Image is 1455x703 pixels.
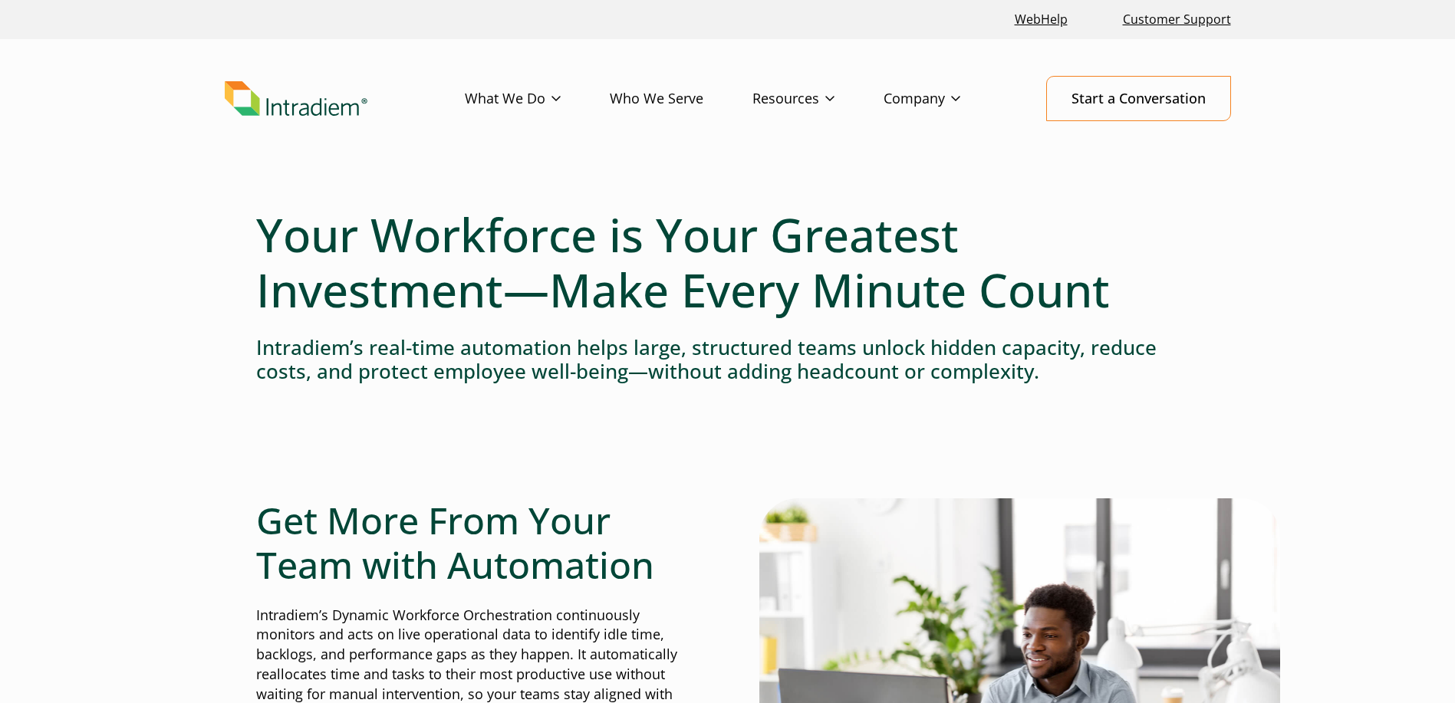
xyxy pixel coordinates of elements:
[1117,3,1237,36] a: Customer Support
[256,498,696,586] h2: Get More From Your Team with Automation
[225,81,367,117] img: Intradiem
[752,77,884,121] a: Resources
[256,207,1200,317] h1: Your Workforce is Your Greatest Investment—Make Every Minute Count
[1009,3,1074,36] a: Link opens in a new window
[1046,76,1231,121] a: Start a Conversation
[610,77,752,121] a: Who We Serve
[256,336,1200,383] h4: Intradiem’s real-time automation helps large, structured teams unlock hidden capacity, reduce cos...
[465,77,610,121] a: What We Do
[884,77,1009,121] a: Company
[225,81,465,117] a: Link to homepage of Intradiem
